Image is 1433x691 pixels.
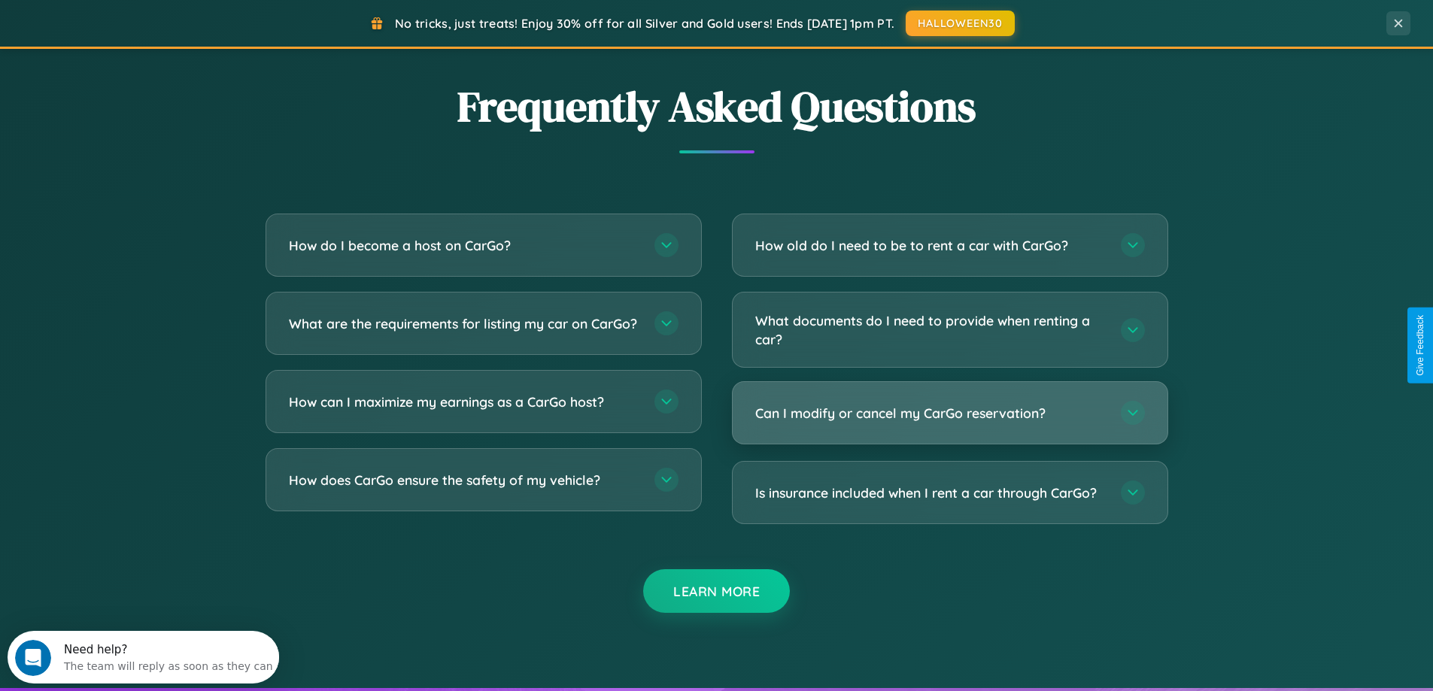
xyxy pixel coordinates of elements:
[56,13,266,25] div: Need help?
[755,404,1106,423] h3: Can I modify or cancel my CarGo reservation?
[8,631,279,683] iframe: Intercom live chat discovery launcher
[289,314,639,333] h3: What are the requirements for listing my car on CarGo?
[755,311,1106,348] h3: What documents do I need to provide when renting a car?
[56,25,266,41] div: The team will reply as soon as they can
[1415,315,1425,376] div: Give Feedback
[266,77,1168,135] h2: Frequently Asked Questions
[15,640,51,676] iframe: Intercom live chat
[755,236,1106,255] h3: How old do I need to be to rent a car with CarGo?
[643,569,790,613] button: Learn More
[755,483,1106,502] h3: Is insurance included when I rent a car through CarGo?
[289,392,639,411] h3: How can I maximize my earnings as a CarGo host?
[395,16,894,31] span: No tricks, just treats! Enjoy 30% off for all Silver and Gold users! Ends [DATE] 1pm PT.
[6,6,280,47] div: Open Intercom Messenger
[289,236,639,255] h3: How do I become a host on CarGo?
[289,471,639,489] h3: How does CarGo ensure the safety of my vehicle?
[906,11,1015,36] button: HALLOWEEN30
